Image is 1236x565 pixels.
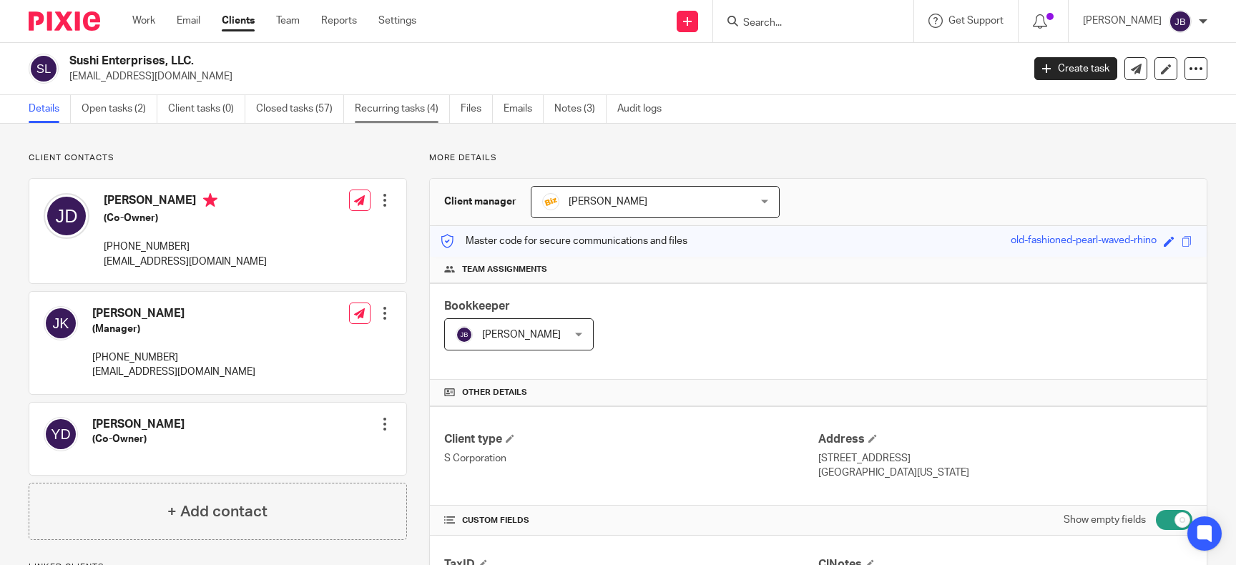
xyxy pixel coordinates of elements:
[1169,10,1192,33] img: svg%3E
[92,417,185,432] h4: [PERSON_NAME]
[818,432,1192,447] h4: Address
[542,193,559,210] img: siteIcon.png
[742,17,870,30] input: Search
[104,240,267,254] p: [PHONE_NUMBER]
[818,451,1192,466] p: [STREET_ADDRESS]
[177,14,200,28] a: Email
[1064,513,1146,527] label: Show empty fields
[569,197,647,207] span: [PERSON_NAME]
[44,193,89,239] img: svg%3E
[104,193,267,211] h4: [PERSON_NAME]
[1083,14,1162,28] p: [PERSON_NAME]
[29,11,100,31] img: Pixie
[948,16,1004,26] span: Get Support
[92,432,185,446] h5: (Co-Owner)
[444,515,818,526] h4: CUSTOM FIELDS
[1011,233,1157,250] div: old-fashioned-pearl-waved-rhino
[355,95,450,123] a: Recurring tasks (4)
[92,365,255,379] p: [EMAIL_ADDRESS][DOMAIN_NAME]
[203,193,217,207] i: Primary
[504,95,544,123] a: Emails
[482,330,561,340] span: [PERSON_NAME]
[444,432,818,447] h4: Client type
[92,322,255,336] h5: (Manager)
[617,95,672,123] a: Audit logs
[462,387,527,398] span: Other details
[444,300,510,312] span: Bookkeeper
[92,350,255,365] p: [PHONE_NUMBER]
[29,54,59,84] img: svg%3E
[444,451,818,466] p: S Corporation
[429,152,1207,164] p: More details
[461,95,493,123] a: Files
[44,306,78,340] img: svg%3E
[44,417,78,451] img: svg%3E
[276,14,300,28] a: Team
[1034,57,1117,80] a: Create task
[444,195,516,209] h3: Client manager
[29,95,71,123] a: Details
[69,54,824,69] h2: Sushi Enterprises, LLC.
[82,95,157,123] a: Open tasks (2)
[167,501,268,523] h4: + Add contact
[132,14,155,28] a: Work
[554,95,607,123] a: Notes (3)
[92,306,255,321] h4: [PERSON_NAME]
[378,14,416,28] a: Settings
[104,255,267,269] p: [EMAIL_ADDRESS][DOMAIN_NAME]
[321,14,357,28] a: Reports
[168,95,245,123] a: Client tasks (0)
[222,14,255,28] a: Clients
[441,234,687,248] p: Master code for secure communications and files
[29,152,407,164] p: Client contacts
[104,211,267,225] h5: (Co-Owner)
[462,264,547,275] span: Team assignments
[69,69,1013,84] p: [EMAIL_ADDRESS][DOMAIN_NAME]
[256,95,344,123] a: Closed tasks (57)
[456,326,473,343] img: svg%3E
[818,466,1192,480] p: [GEOGRAPHIC_DATA][US_STATE]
